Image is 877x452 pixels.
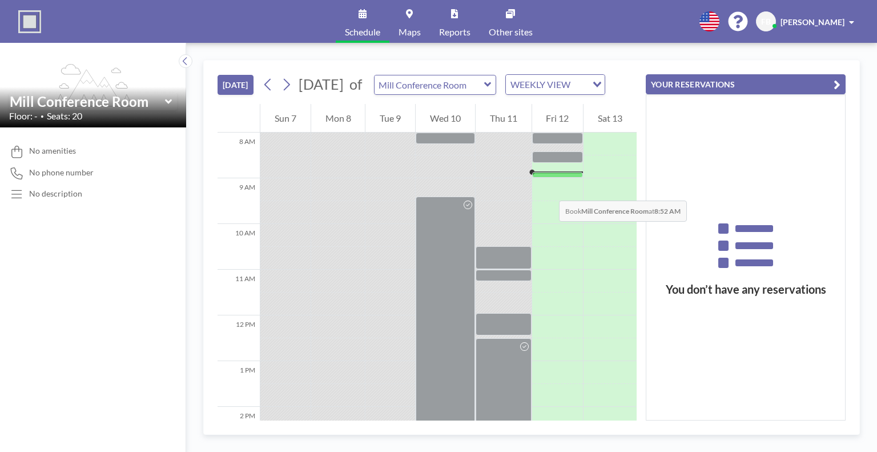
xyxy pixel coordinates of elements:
[10,93,165,110] input: Mill Conference Room
[311,104,365,133] div: Mon 8
[581,207,649,215] b: Mill Conference Room
[584,104,637,133] div: Sat 13
[260,104,311,133] div: Sun 7
[365,104,415,133] div: Tue 9
[47,110,82,122] span: Seats: 20
[416,104,475,133] div: Wed 10
[508,77,573,92] span: WEEKLY VIEW
[299,75,344,93] span: [DATE]
[29,189,82,199] div: No description
[532,104,584,133] div: Fri 12
[218,270,260,315] div: 11 AM
[781,17,844,27] span: [PERSON_NAME]
[349,75,362,93] span: of
[218,224,260,270] div: 10 AM
[476,104,532,133] div: Thu 11
[218,315,260,361] div: 12 PM
[218,361,260,407] div: 1 PM
[218,75,254,95] button: [DATE]
[41,113,44,120] span: •
[345,27,380,37] span: Schedule
[439,27,470,37] span: Reports
[506,75,605,94] div: Search for option
[574,77,586,92] input: Search for option
[218,178,260,224] div: 9 AM
[761,17,771,27] span: FB
[375,75,484,94] input: Mill Conference Room
[29,146,76,156] span: No amenities
[489,27,533,37] span: Other sites
[646,282,845,297] h3: You don’t have any reservations
[9,110,38,122] span: Floor: -
[654,207,681,215] b: 8:52 AM
[218,133,260,178] div: 8 AM
[18,10,41,33] img: organization-logo
[399,27,421,37] span: Maps
[559,201,687,222] span: Book at
[29,167,94,178] span: No phone number
[646,74,846,94] button: YOUR RESERVATIONS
